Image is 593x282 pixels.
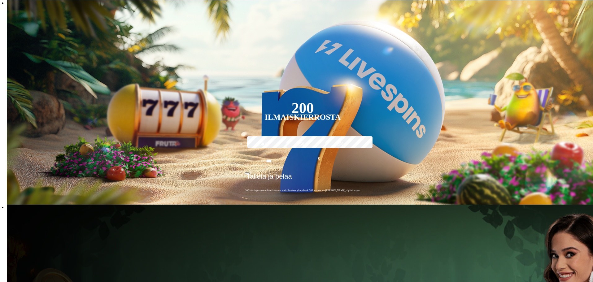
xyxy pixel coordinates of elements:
[246,172,292,185] span: Talleta ja pelaa
[250,170,251,174] span: €
[285,135,321,153] label: 150 €
[245,189,361,192] span: 200 kierrätysvapaata ilmaiskierrosta ensitalletuksen yhteydessä. 50 kierrosta per [PERSON_NAME], ...
[265,114,341,121] div: Ilmaiskierrosta
[246,135,281,153] label: 50 €
[291,104,314,112] div: 200
[245,172,361,185] button: Talleta ja pelaa
[324,135,360,153] label: 250 €
[318,156,320,162] span: €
